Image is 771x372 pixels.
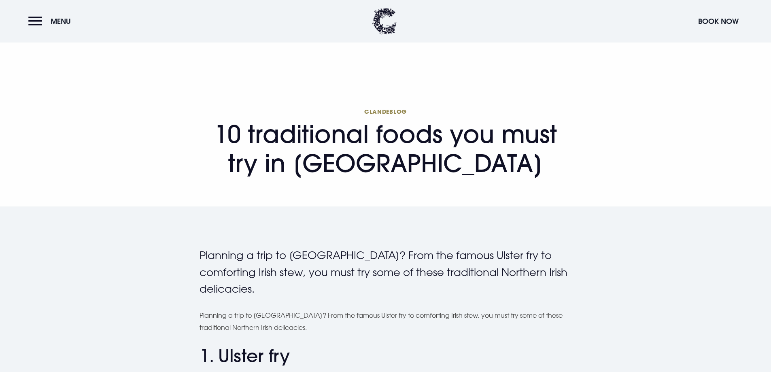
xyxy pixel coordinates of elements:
[51,17,71,26] span: Menu
[28,13,75,30] button: Menu
[200,309,572,334] p: Planning a trip to [GEOGRAPHIC_DATA]? From the famous Ulster fry to comforting Irish stew, you mu...
[372,8,397,34] img: Clandeboye Lodge
[200,108,572,115] span: Clandeblog
[200,247,572,298] p: Planning a trip to [GEOGRAPHIC_DATA]? From the famous Ulster fry to comforting Irish stew, you mu...
[694,13,743,30] button: Book Now
[200,345,572,367] h2: 1. Ulster fry
[200,108,572,178] h1: 10 traditional foods you must try in [GEOGRAPHIC_DATA]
